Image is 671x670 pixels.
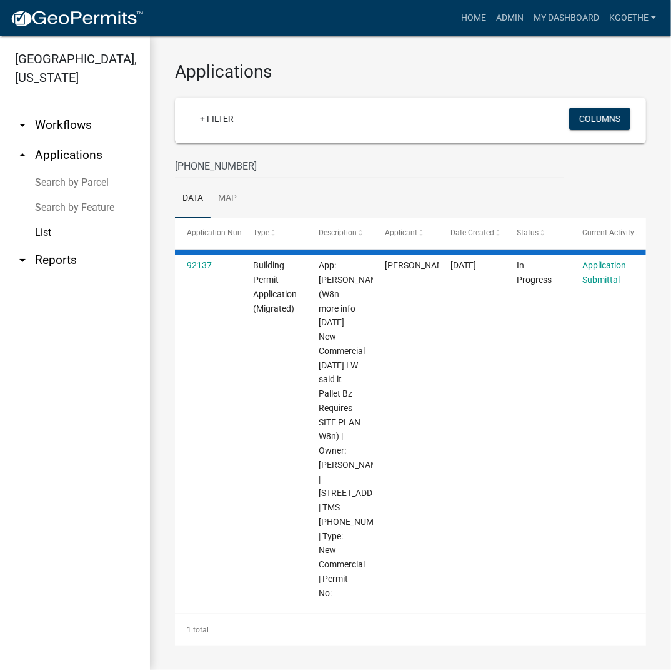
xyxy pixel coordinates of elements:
a: Admin [491,6,529,30]
a: 92137 [187,260,212,270]
a: Map [211,179,244,219]
button: Columns [569,108,630,130]
datatable-header-cell: Current Activity [570,218,637,248]
datatable-header-cell: Application Number [175,218,241,248]
span: Alvaro moreno [385,260,452,270]
a: Application Submittal [583,260,627,285]
input: Search for applications [175,153,564,179]
span: Application Number [187,228,255,237]
span: Applicant [385,228,417,237]
datatable-header-cell: Type [241,218,307,248]
div: 1 total [175,614,646,646]
span: App: Alvaro moreno (W8n more info 5.24.22 New Commercial 6.14.22 LW said it Pallet Bz Requires SI... [319,260,395,597]
datatable-header-cell: Date Created [439,218,505,248]
a: Home [456,6,491,30]
a: + Filter [190,108,244,130]
span: Building Permit Application (Migrated) [253,260,297,313]
datatable-header-cell: Description [307,218,373,248]
datatable-header-cell: Status [505,218,571,248]
span: Date Created [450,228,494,237]
span: In Progress [517,260,552,285]
span: 05/20/2022 [450,260,476,270]
span: Current Activity [583,228,635,237]
i: arrow_drop_down [15,253,30,268]
i: arrow_drop_up [15,148,30,163]
a: kgoethe [604,6,661,30]
a: Data [175,179,211,219]
h3: Applications [175,61,646,83]
a: My Dashboard [529,6,604,30]
span: Description [319,228,357,237]
datatable-header-cell: Applicant [373,218,439,248]
span: Type [253,228,269,237]
span: Status [517,228,539,237]
i: arrow_drop_down [15,118,30,133]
